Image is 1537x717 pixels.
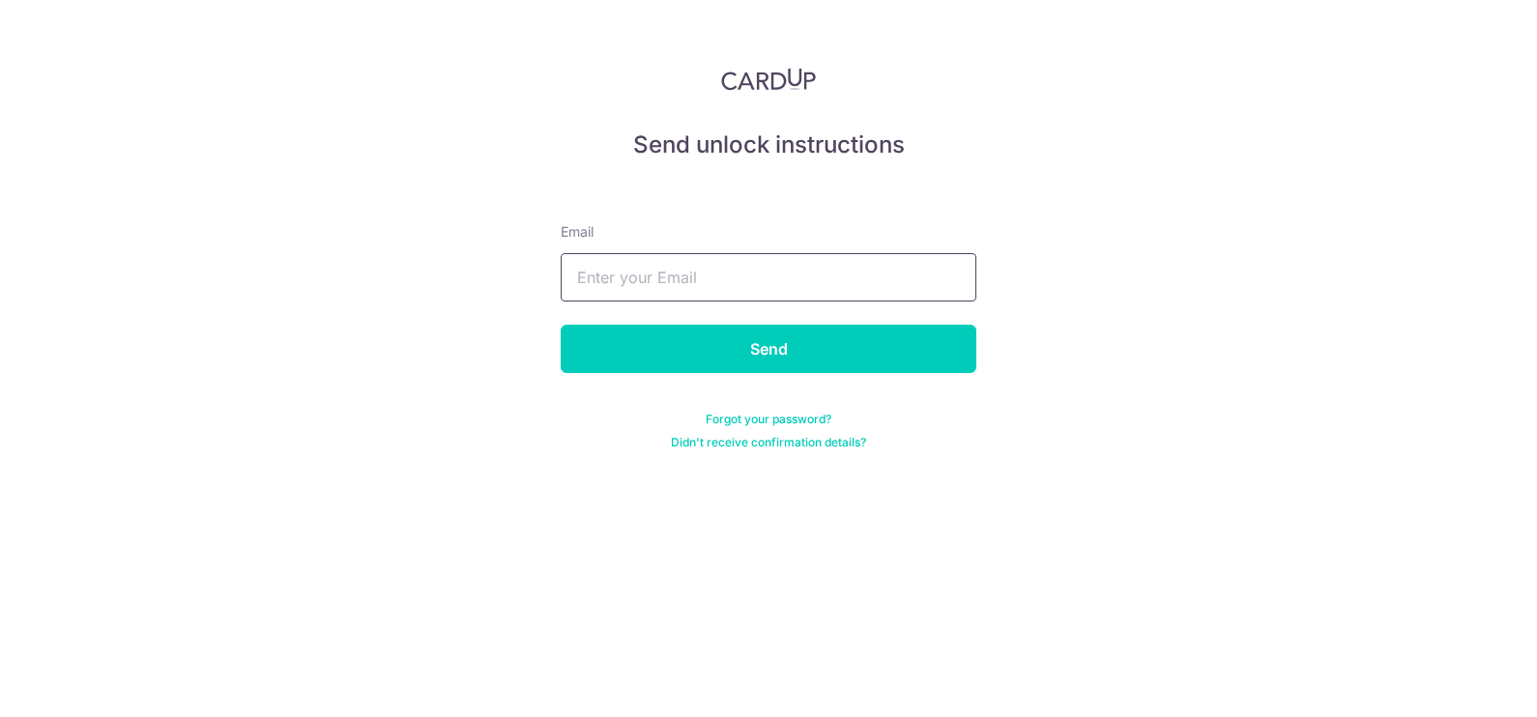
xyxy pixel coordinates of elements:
h5: Send unlock instructions [561,129,976,160]
a: Didn't receive confirmation details? [671,435,866,450]
img: CardUp Logo [721,68,816,91]
a: Forgot your password? [706,412,831,427]
input: Send [561,325,976,373]
input: Enter your Email [561,253,976,301]
span: translation missing: en.devise.label.Email [561,223,594,240]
